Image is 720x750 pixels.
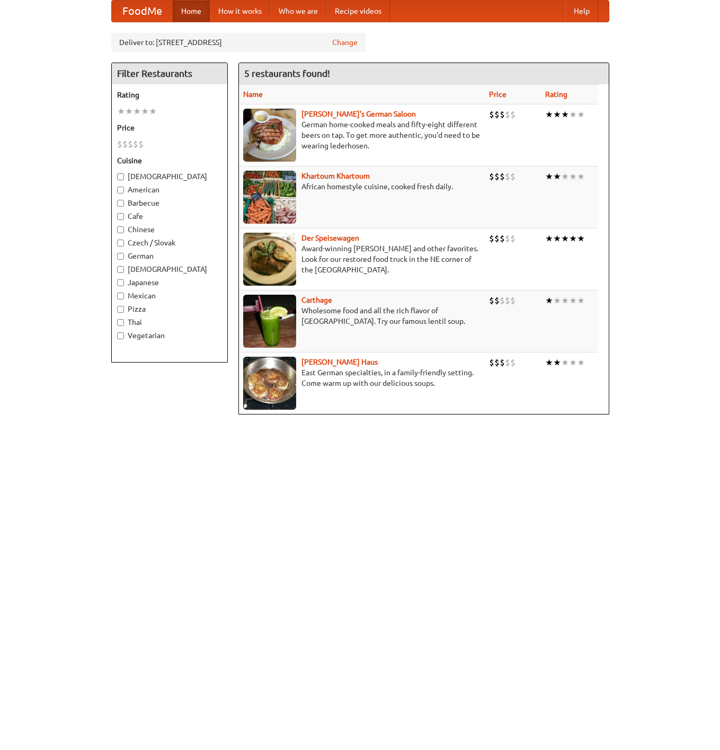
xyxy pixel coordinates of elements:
[122,138,128,150] li: $
[510,171,515,182] li: $
[112,63,227,84] h4: Filter Restaurants
[569,233,577,244] li: ★
[494,109,500,120] li: $
[117,253,124,260] input: German
[510,357,515,368] li: $
[489,171,494,182] li: $
[545,90,567,99] a: Rating
[117,187,124,193] input: American
[301,172,370,180] a: Khartoum Khartoum
[243,367,481,389] p: East German specialties, in a family-friendly setting. Come warm up with our delicious soups.
[494,233,500,244] li: $
[494,295,500,306] li: $
[505,171,510,182] li: $
[505,233,510,244] li: $
[561,295,569,306] li: ★
[577,171,585,182] li: ★
[117,105,125,117] li: ★
[117,122,222,133] h5: Price
[569,171,577,182] li: ★
[332,37,358,48] a: Change
[117,198,222,208] label: Barbecue
[117,266,124,273] input: [DEMOGRAPHIC_DATA]
[489,233,494,244] li: $
[569,109,577,120] li: ★
[138,138,144,150] li: $
[301,110,416,118] a: [PERSON_NAME]'s German Saloon
[494,357,500,368] li: $
[561,357,569,368] li: ★
[243,109,296,162] img: esthers.jpg
[117,224,222,235] label: Chinese
[243,233,296,286] img: speisewagen.jpg
[117,251,222,261] label: German
[243,295,296,348] img: carthage.jpg
[561,233,569,244] li: ★
[111,33,366,52] div: Deliver to: [STREET_ADDRESS]
[270,1,326,22] a: Who we are
[243,305,481,327] p: Wholesome food and all the rich flavor of [GEOGRAPHIC_DATA]. Try our famous lentil soup.
[112,1,173,22] a: FoodMe
[117,155,222,166] h5: Cuisine
[117,211,222,222] label: Cafe
[117,319,124,326] input: Thai
[243,171,296,224] img: khartoum.jpg
[577,233,585,244] li: ★
[577,109,585,120] li: ★
[569,357,577,368] li: ★
[244,68,330,78] ng-pluralize: 5 restaurants found!
[133,138,138,150] li: $
[489,109,494,120] li: $
[117,200,124,207] input: Barbecue
[117,290,222,301] label: Mexican
[117,213,124,220] input: Cafe
[561,171,569,182] li: ★
[301,296,332,304] a: Carthage
[489,295,494,306] li: $
[577,295,585,306] li: ★
[505,109,510,120] li: $
[117,264,222,275] label: [DEMOGRAPHIC_DATA]
[553,357,561,368] li: ★
[117,330,222,341] label: Vegetarian
[545,109,553,120] li: ★
[553,109,561,120] li: ★
[301,358,378,366] a: [PERSON_NAME] Haus
[505,357,510,368] li: $
[510,233,515,244] li: $
[243,119,481,151] p: German home-cooked meals and fifty-eight different beers on tap. To get more authentic, you'd nee...
[545,171,553,182] li: ★
[117,226,124,233] input: Chinese
[243,90,263,99] a: Name
[141,105,149,117] li: ★
[243,243,481,275] p: Award-winning [PERSON_NAME] and other favorites. Look for our restored food truck in the NE corne...
[553,171,561,182] li: ★
[128,138,133,150] li: $
[133,105,141,117] li: ★
[117,279,124,286] input: Japanese
[117,184,222,195] label: American
[125,105,133,117] li: ★
[494,171,500,182] li: $
[117,306,124,313] input: Pizza
[545,295,553,306] li: ★
[510,295,515,306] li: $
[500,109,505,120] li: $
[117,171,222,182] label: [DEMOGRAPHIC_DATA]
[301,234,359,242] a: Der Speisewagen
[553,295,561,306] li: ★
[326,1,390,22] a: Recipe videos
[489,90,506,99] a: Price
[117,293,124,299] input: Mexican
[510,109,515,120] li: $
[117,90,222,100] h5: Rating
[117,304,222,314] label: Pizza
[505,295,510,306] li: $
[243,181,481,192] p: African homestyle cuisine, cooked fresh daily.
[569,295,577,306] li: ★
